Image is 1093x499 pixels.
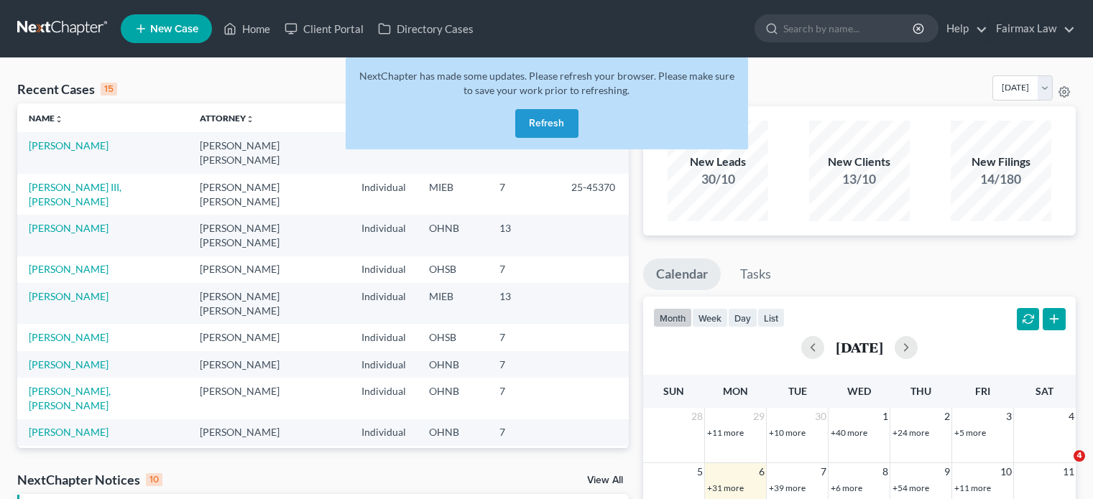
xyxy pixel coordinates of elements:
span: 4 [1067,408,1076,425]
td: OHNB [418,351,488,378]
div: 13/10 [809,170,910,188]
a: Nameunfold_more [29,113,63,123]
td: 7 [488,174,560,215]
input: Search by name... [783,15,915,42]
div: Recent Cases [17,80,117,98]
td: [PERSON_NAME] [PERSON_NAME] [188,174,350,215]
span: 3 [1005,408,1013,425]
div: 30/10 [668,170,768,188]
td: MIEB [418,174,488,215]
i: unfold_more [246,115,254,123]
a: +39 more [769,482,806,493]
td: Individual [350,215,418,256]
td: 7 [488,351,560,378]
td: [PERSON_NAME] [188,378,350,419]
a: Attorneyunfold_more [200,113,254,123]
a: +10 more [769,427,806,438]
a: +11 more [707,427,744,438]
a: View All [587,475,623,485]
div: New Clients [809,154,910,170]
span: 2 [943,408,951,425]
a: [PERSON_NAME] [29,290,109,302]
td: Individual [350,378,418,419]
a: +31 more [707,482,744,493]
span: New Case [150,24,198,34]
td: OHSB [418,324,488,350]
td: OHNB [418,419,488,446]
button: list [757,308,785,327]
td: [PERSON_NAME] [PERSON_NAME] [188,283,350,324]
td: Individual [350,283,418,324]
span: Thu [910,385,931,397]
span: 1 [881,408,890,425]
td: [PERSON_NAME] [PERSON_NAME] [188,215,350,256]
a: +6 more [831,482,862,493]
span: Sun [663,385,684,397]
a: Calendar [643,258,721,290]
span: 5 [696,463,704,480]
td: Individual [350,446,418,472]
td: OHNB [418,215,488,256]
span: Fri [975,385,990,397]
span: 9 [943,463,951,480]
td: OHSB [418,256,488,283]
a: +24 more [893,427,929,438]
span: 7 [819,463,828,480]
div: New Leads [668,154,768,170]
a: +5 more [954,427,986,438]
td: 7 [488,324,560,350]
a: [PERSON_NAME] III, [PERSON_NAME] [29,181,121,207]
span: 4 [1074,450,1085,462]
a: [PERSON_NAME] [29,263,109,275]
div: 15 [101,83,117,95]
td: 13 [488,283,560,324]
button: month [653,308,692,327]
a: [PERSON_NAME] [29,222,109,234]
span: Sat [1036,385,1053,397]
td: [PERSON_NAME] [188,324,350,350]
a: Directory Cases [371,16,481,42]
td: OHNB [418,378,488,419]
td: 7 [488,378,560,419]
div: NextChapter Notices [17,471,162,488]
td: Individual [350,324,418,350]
button: Refresh [515,109,578,138]
td: 7 [488,446,560,472]
td: [PERSON_NAME] [188,446,350,472]
a: [PERSON_NAME] [29,331,109,343]
td: [PERSON_NAME] [188,256,350,283]
a: +11 more [954,482,991,493]
td: MIEB [418,283,488,324]
span: 30 [813,408,828,425]
span: 6 [757,463,766,480]
span: NextChapter has made some updates. Please refresh your browser. Please make sure to save your wor... [359,70,734,96]
a: [PERSON_NAME] [29,358,109,370]
span: Wed [847,385,871,397]
td: 7 [488,256,560,283]
div: 10 [146,473,162,486]
td: 7 [488,419,560,446]
td: [PERSON_NAME] [188,351,350,378]
td: OHNB [418,446,488,472]
a: Tasks [727,258,784,290]
a: Home [216,16,277,42]
a: [PERSON_NAME] [29,426,109,438]
span: Tue [788,385,807,397]
a: +40 more [831,427,867,438]
iframe: Intercom live chat [1044,450,1079,485]
a: +54 more [893,482,929,493]
button: week [692,308,728,327]
a: [PERSON_NAME] [29,139,109,151]
td: Individual [350,256,418,283]
a: Fairmax Law [989,16,1075,42]
h2: [DATE] [836,340,883,355]
span: 10 [999,463,1013,480]
span: 28 [690,408,704,425]
span: 29 [752,408,766,425]
span: 8 [881,463,890,480]
a: Help [939,16,987,42]
td: 25-13764 [560,446,629,472]
td: Individual [350,174,418,215]
button: day [728,308,757,327]
div: 14/180 [951,170,1051,188]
